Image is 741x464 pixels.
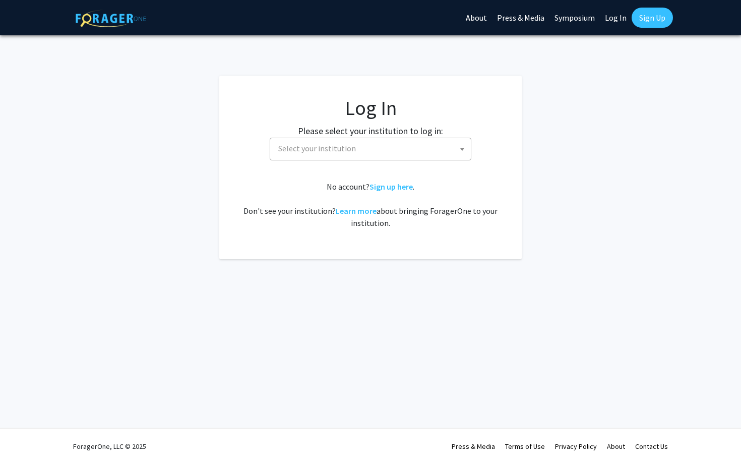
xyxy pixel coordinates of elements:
[635,442,668,451] a: Contact Us
[270,138,471,160] span: Select your institution
[336,206,377,216] a: Learn more about bringing ForagerOne to your institution
[298,124,443,138] label: Please select your institution to log in:
[607,442,625,451] a: About
[239,96,502,120] h1: Log In
[73,429,146,464] div: ForagerOne, LLC © 2025
[239,181,502,229] div: No account? . Don't see your institution? about bringing ForagerOne to your institution.
[555,442,597,451] a: Privacy Policy
[505,442,545,451] a: Terms of Use
[274,138,471,159] span: Select your institution
[76,10,146,27] img: ForagerOne Logo
[278,143,356,153] span: Select your institution
[369,182,413,192] a: Sign up here
[452,442,495,451] a: Press & Media
[632,8,673,28] a: Sign Up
